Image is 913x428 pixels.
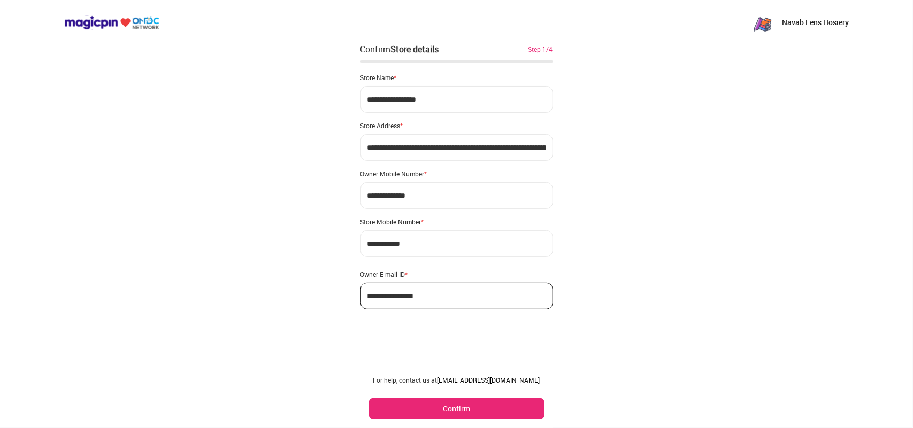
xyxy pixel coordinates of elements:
img: ondc-logo-new-small.8a59708e.svg [64,15,159,30]
div: Owner E-mail ID [360,270,553,278]
div: Step 1/4 [528,44,553,54]
button: Confirm [369,398,544,419]
div: Confirm [360,43,439,56]
a: [EMAIL_ADDRESS][DOMAIN_NAME] [438,376,540,384]
div: Store details [391,43,439,55]
img: zN8eeJ7_1yFC7u6ROh_yaNnuSMByXp4ytvKet0ObAKR-3G77a2RQhNqTzPi8_o_OMQ7Yu_PgX43RpeKyGayj_rdr-Pw [752,12,773,33]
div: Store Name [360,73,553,82]
div: For help, contact us at [369,376,544,384]
p: Navab Lens Hosiery [782,17,849,28]
div: Store Mobile Number [360,217,553,226]
div: Store Address [360,121,553,130]
div: Owner Mobile Number [360,169,553,178]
